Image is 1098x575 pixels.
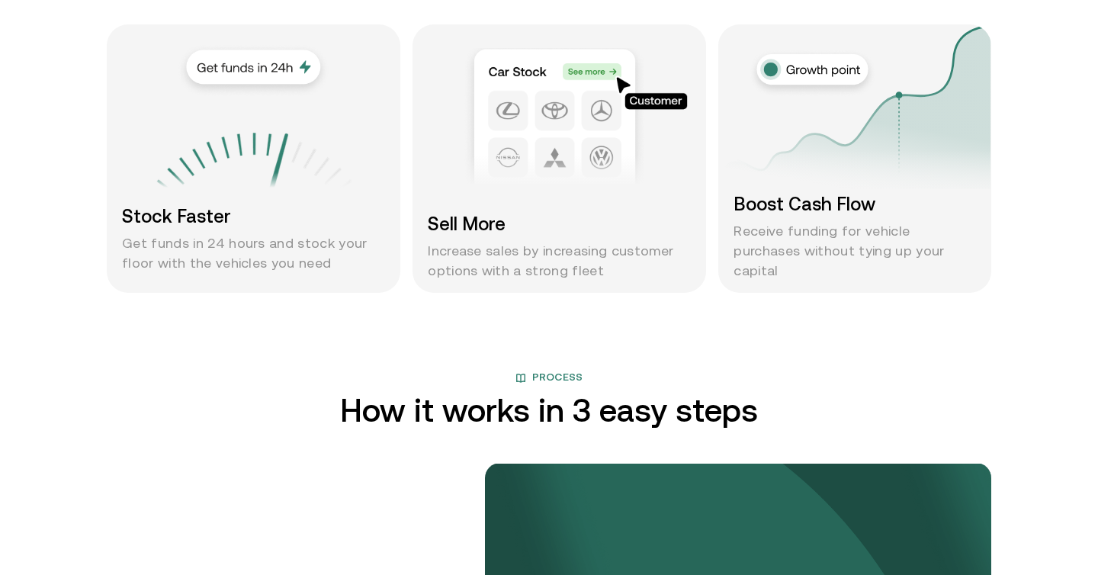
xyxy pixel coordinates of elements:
p: Get funds in 24 hours and stock your floor with the vehicles you need [122,233,385,273]
h3: Sell More [428,210,691,238]
h2: How it works in 3 easy steps [340,394,758,427]
span: Process [532,369,583,387]
img: Stock Faster [132,133,376,377]
h3: Stock Faster [122,203,385,230]
h3: Boost Cash Flow [734,191,976,218]
img: Get Fund [174,43,334,98]
img: Sell More [463,47,688,185]
p: Increase sales by increasing customer options with a strong fleet [428,241,691,281]
img: book [515,373,526,384]
p: Receive funding for vehicle purchases without tying up your capital [734,221,976,281]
